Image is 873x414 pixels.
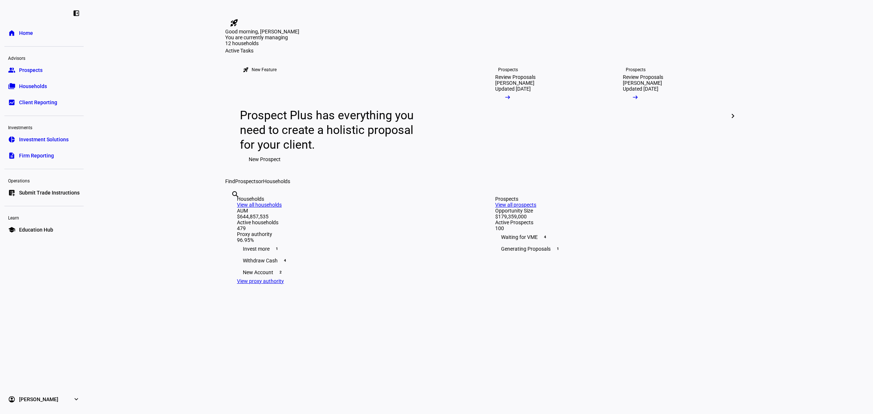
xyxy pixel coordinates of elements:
eth-mat-symbol: list_alt_add [8,189,15,196]
div: 96.95% [237,237,466,243]
div: Opportunity Size [495,208,724,214]
div: Investments [4,122,84,132]
div: $644,857,535 [237,214,466,219]
a: ProspectsReview Proposals[PERSON_NAME]Updated [DATE] [483,54,605,178]
span: 1 [555,246,561,252]
div: AUM [237,208,466,214]
div: Active households [237,219,466,225]
div: Waiting for VME [495,231,724,243]
span: 4 [282,258,288,264]
eth-mat-symbol: home [8,29,15,37]
a: ProspectsReview Proposals[PERSON_NAME]Updated [DATE] [611,54,733,178]
span: You are currently managing [225,34,288,40]
a: descriptionFirm Reporting [4,148,84,163]
div: Prospects [626,67,646,73]
div: [PERSON_NAME] [495,80,534,86]
a: groupProspects [4,63,84,77]
div: Prospects [498,67,518,73]
a: pie_chartInvestment Solutions [4,132,84,147]
div: Good morning, [PERSON_NAME] [225,29,736,34]
div: 12 households [225,40,299,48]
div: Active Prospects [495,219,724,225]
div: Invest more [237,243,466,255]
span: Prospects [19,66,43,74]
mat-icon: arrow_right_alt [632,94,639,101]
mat-icon: arrow_right_alt [504,94,511,101]
a: folder_copyHouseholds [4,79,84,94]
span: 4 [542,234,548,240]
eth-mat-symbol: left_panel_close [73,10,80,17]
span: Client Reporting [19,99,57,106]
eth-mat-symbol: account_circle [8,396,15,403]
mat-icon: rocket_launch [230,18,238,27]
mat-icon: chevron_right [728,112,737,120]
div: Advisors [4,52,84,63]
div: Find or [225,178,736,184]
div: Proxy authority [237,231,466,237]
div: Withdraw Cash [237,255,466,266]
eth-mat-symbol: school [8,226,15,233]
div: Active Tasks [225,48,736,54]
span: Home [19,29,33,37]
span: Households [263,178,290,184]
a: View all prospects [495,202,536,208]
span: Prospects [235,178,258,184]
mat-icon: rocket_launch [243,67,249,73]
div: Review Proposals [623,74,663,80]
div: $179,359,000 [495,214,724,219]
span: [PERSON_NAME] [19,396,58,403]
a: View all households [237,202,282,208]
eth-mat-symbol: bid_landscape [8,99,15,106]
a: View proxy authority [237,278,284,284]
span: Firm Reporting [19,152,54,159]
div: 100 [495,225,724,231]
span: 1 [274,246,280,252]
a: bid_landscapeClient Reporting [4,95,84,110]
a: homeHome [4,26,84,40]
span: Households [19,83,47,90]
div: Generating Proposals [495,243,724,255]
span: New Prospect [249,152,281,167]
div: Operations [4,175,84,185]
span: Submit Trade Instructions [19,189,80,196]
span: 2 [278,269,284,275]
input: Enter name of prospect or household [231,200,233,209]
eth-mat-symbol: pie_chart [8,136,15,143]
div: New Account [237,266,466,278]
eth-mat-symbol: group [8,66,15,74]
div: [PERSON_NAME] [623,80,662,86]
div: New Feature [252,67,277,73]
div: Prospects [495,196,724,202]
button: New Prospect [240,152,289,167]
div: Review Proposals [495,74,536,80]
eth-mat-symbol: folder_copy [8,83,15,90]
div: 479 [237,225,466,231]
div: Households [237,196,466,202]
eth-mat-symbol: description [8,152,15,159]
span: Investment Solutions [19,136,69,143]
div: Updated [DATE] [495,86,531,92]
div: Updated [DATE] [623,86,658,92]
div: Prospect Plus has everything you need to create a holistic proposal for your client. [240,108,421,152]
span: Education Hub [19,226,53,233]
eth-mat-symbol: expand_more [73,396,80,403]
div: Learn [4,212,84,222]
mat-icon: search [231,190,240,199]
